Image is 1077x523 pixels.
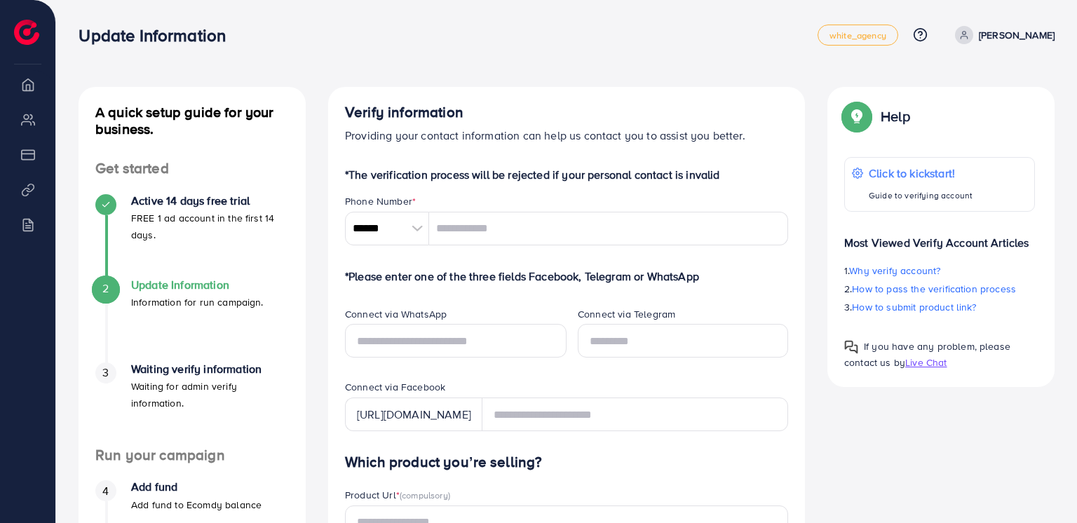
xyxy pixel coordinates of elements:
[852,300,976,314] span: How to submit product link?
[844,262,1035,279] p: 1.
[79,160,306,177] h4: Get started
[844,223,1035,251] p: Most Viewed Verify Account Articles
[979,27,1055,43] p: [PERSON_NAME]
[905,355,947,369] span: Live Chat
[844,104,869,129] img: Popup guide
[844,299,1035,315] p: 3.
[131,194,289,208] h4: Active 14 days free trial
[852,282,1016,296] span: How to pass the verification process
[102,280,109,297] span: 2
[131,294,264,311] p: Information for run campaign.
[131,378,289,412] p: Waiting for admin verify information.
[345,488,450,502] label: Product Url
[79,104,306,137] h4: A quick setup guide for your business.
[949,26,1055,44] a: [PERSON_NAME]
[79,278,306,362] li: Update Information
[345,194,416,208] label: Phone Number
[400,489,450,501] span: (compulsory)
[869,165,973,182] p: Click to kickstart!
[844,339,1010,369] span: If you have any problem, please contact us by
[818,25,898,46] a: white_agency
[345,104,788,121] h4: Verify information
[131,496,262,513] p: Add fund to Ecomdy balance
[844,340,858,354] img: Popup guide
[79,25,237,46] h3: Update Information
[79,362,306,447] li: Waiting verify information
[844,280,1035,297] p: 2.
[869,187,973,204] p: Guide to verifying account
[345,166,788,183] p: *The verification process will be rejected if your personal contact is invalid
[345,380,445,394] label: Connect via Facebook
[79,447,306,464] h4: Run your campaign
[131,210,289,243] p: FREE 1 ad account in the first 14 days.
[102,483,109,499] span: 4
[345,454,788,471] h4: Which product you’re selling?
[345,398,482,431] div: [URL][DOMAIN_NAME]
[131,362,289,376] h4: Waiting verify information
[345,127,788,144] p: Providing your contact information can help us contact you to assist you better.
[849,264,940,278] span: Why verify account?
[829,31,886,40] span: white_agency
[578,307,675,321] label: Connect via Telegram
[14,20,39,45] img: logo
[131,480,262,494] h4: Add fund
[102,365,109,381] span: 3
[79,194,306,278] li: Active 14 days free trial
[881,108,910,125] p: Help
[345,268,788,285] p: *Please enter one of the three fields Facebook, Telegram or WhatsApp
[131,278,264,292] h4: Update Information
[345,307,447,321] label: Connect via WhatsApp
